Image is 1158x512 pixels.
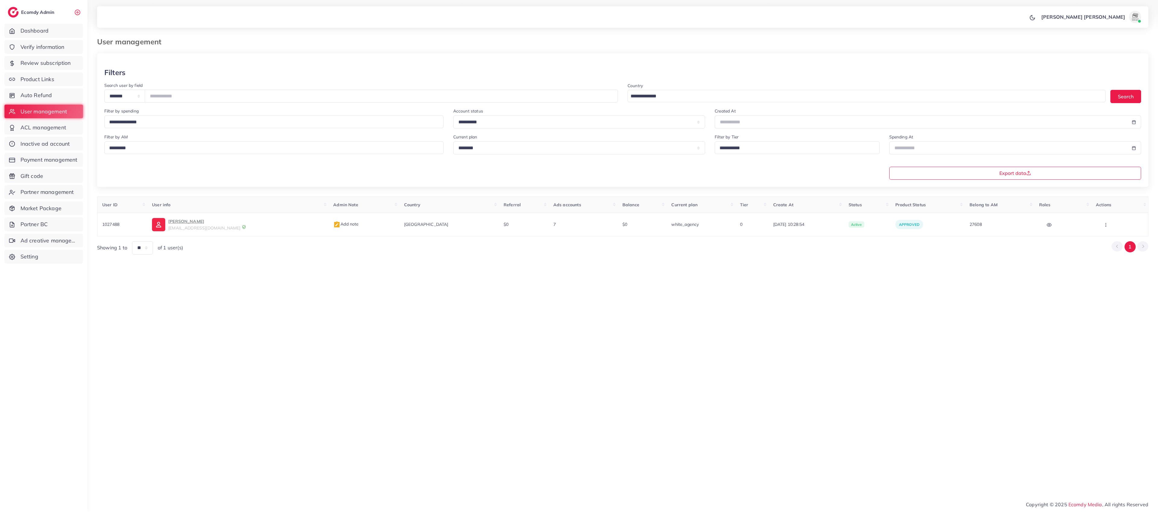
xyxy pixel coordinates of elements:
input: Search for option [717,144,872,153]
span: Setting [21,253,38,261]
span: Payment management [21,156,78,164]
ul: Pagination [1112,241,1148,252]
span: Partner BC [21,220,48,228]
span: Belong to AM [970,202,998,207]
span: , All rights Reserved [1102,501,1148,508]
a: Market Package [5,201,83,215]
span: $0 [622,222,627,227]
h2: Ecomdy Admin [21,9,56,15]
span: User ID [102,202,118,207]
span: Current plan [671,202,698,207]
a: Setting [5,250,83,264]
a: Review subscription [5,56,83,70]
label: Filter by spending [104,108,139,114]
span: User info [152,202,170,207]
span: [DATE] 10:28:54 [773,221,839,227]
span: Roles [1039,202,1051,207]
span: User management [21,108,67,115]
a: Product Links [5,72,83,86]
span: 0 [740,222,742,227]
span: Ad creative management [21,237,78,245]
span: Inactive ad account [21,140,70,148]
label: Filter by AM [104,134,128,140]
span: Market Package [21,204,62,212]
span: [GEOGRAPHIC_DATA] [404,222,448,227]
h3: Filters [104,68,125,77]
span: Copyright © 2025 [1026,501,1148,508]
span: Admin Note [333,202,358,207]
label: Created At [715,108,736,114]
span: Ads accounts [553,202,581,207]
img: ic-user-info.36bf1079.svg [152,218,165,231]
p: [PERSON_NAME] [168,218,240,225]
img: admin_note.cdd0b510.svg [333,221,340,228]
span: 7 [553,222,556,227]
a: Payment management [5,153,83,167]
span: Add note [333,221,359,227]
span: Gift code [21,172,43,180]
span: Country [404,202,420,207]
span: approved [899,222,919,227]
input: Search for option [107,118,436,127]
a: Verify information [5,40,83,54]
a: logoEcomdy Admin [8,7,56,17]
div: Search for option [104,115,444,128]
a: [PERSON_NAME][EMAIL_ADDRESS][DOMAIN_NAME] [152,218,324,231]
label: Filter by Tier [715,134,739,140]
span: Product Status [895,202,926,207]
div: Search for option [628,90,1106,102]
span: Product Links [21,75,54,83]
label: Spending At [889,134,913,140]
span: Showing 1 to [97,244,127,251]
a: Dashboard [5,24,83,38]
span: Referral [504,202,521,207]
a: User management [5,105,83,119]
a: Ad creative management [5,234,83,248]
span: active [849,221,864,228]
button: Go to page 1 [1125,241,1136,252]
span: of 1 user(s) [158,244,183,251]
button: Export data [889,167,1141,180]
a: Auto Refund [5,88,83,102]
img: logo [8,7,19,17]
img: 9CAL8B2pu8EFxCJHYAAAAldEVYdGRhdGU6Y3JlYXRlADIwMjItMTItMDlUMDQ6NTg6MzkrMDA6MDBXSlgLAAAAJXRFWHRkYXR... [242,225,246,229]
div: Search for option [104,141,444,154]
span: Create At [773,202,793,207]
p: [PERSON_NAME] [PERSON_NAME] [1041,13,1125,21]
button: Search [1110,90,1141,103]
span: Verify information [21,43,65,51]
span: white_agency [671,222,699,227]
a: Gift code [5,169,83,183]
span: 27608 [970,222,982,227]
span: ACL management [21,124,66,131]
label: Current plan [453,134,477,140]
span: 1027488 [102,222,119,227]
span: Status [849,202,862,207]
a: Partner BC [5,217,83,231]
span: Dashboard [21,27,49,35]
span: Review subscription [21,59,71,67]
span: Export data [999,171,1031,175]
a: Partner management [5,185,83,199]
a: Ecomdy Media [1068,501,1102,507]
a: ACL management [5,121,83,134]
label: Country [628,83,643,89]
a: Inactive ad account [5,137,83,151]
a: [PERSON_NAME] [PERSON_NAME]avatar [1038,11,1144,23]
label: Search user by field [104,82,143,88]
label: Account status [453,108,483,114]
div: Search for option [715,141,879,154]
span: Partner management [21,188,74,196]
span: Tier [740,202,748,207]
span: Auto Refund [21,91,52,99]
span: Balance [622,202,639,207]
span: Actions [1096,202,1111,207]
input: Search for option [628,92,1098,101]
img: avatar [1129,11,1141,23]
span: [EMAIL_ADDRESS][DOMAIN_NAME] [168,225,240,231]
span: $0 [504,222,508,227]
h3: User management [97,37,166,46]
input: Search for option [107,144,436,153]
